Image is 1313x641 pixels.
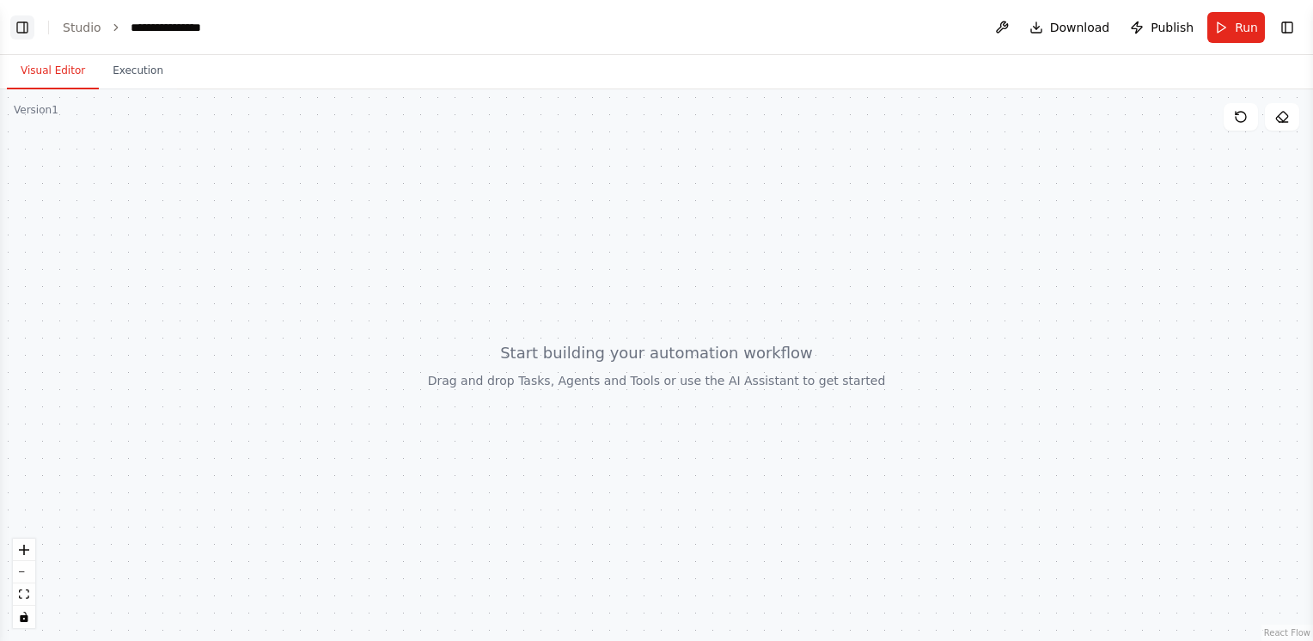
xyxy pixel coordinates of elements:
button: zoom in [13,539,35,561]
button: Execution [99,53,177,89]
button: fit view [13,583,35,606]
button: Run [1207,12,1265,43]
button: Download [1023,12,1117,43]
button: toggle interactivity [13,606,35,628]
span: Run [1235,19,1258,36]
button: Show left sidebar [10,15,34,40]
a: React Flow attribution [1264,628,1310,638]
button: Visual Editor [7,53,99,89]
nav: breadcrumb [63,19,220,36]
div: React Flow controls [13,539,35,628]
a: Studio [63,21,101,34]
button: Show right sidebar [1275,15,1299,40]
button: zoom out [13,561,35,583]
span: Download [1050,19,1110,36]
div: Version 1 [14,103,58,117]
button: Publish [1123,12,1200,43]
span: Publish [1151,19,1194,36]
